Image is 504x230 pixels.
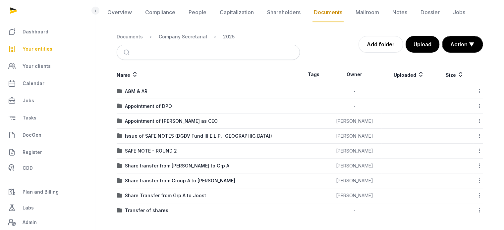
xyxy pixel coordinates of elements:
a: Jobs [5,93,90,109]
a: CDD [5,161,90,175]
button: Upload [406,36,439,53]
a: Mailroom [354,3,380,22]
a: Compliance [144,3,177,22]
span: Your entities [23,45,52,53]
nav: Tabs [106,3,493,22]
span: Tasks [23,114,36,122]
div: Documents [117,33,143,40]
div: Issue of SAFE NOTES (DGDV Fund III E.L.P. [GEOGRAPHIC_DATA]) [125,133,272,139]
a: Dossier [419,3,441,22]
a: People [187,3,208,22]
a: Register [5,144,90,160]
th: Tags [300,65,328,84]
div: 2025 [223,33,235,40]
div: Transfer of shares [125,207,168,214]
td: [PERSON_NAME] [328,114,381,129]
img: folder.svg [117,178,122,183]
div: Share transfer from [PERSON_NAME] to Grp A [125,162,229,169]
a: Shareholders [266,3,302,22]
th: Size [436,65,473,84]
a: DocGen [5,127,90,143]
td: [PERSON_NAME] [328,188,381,203]
span: Dashboard [23,28,48,36]
span: Plan and Billing [23,188,59,196]
td: - [328,203,381,218]
div: Appointment of DPO [125,103,172,110]
img: folder.svg [117,118,122,124]
th: Uploaded [381,65,436,84]
a: Your entities [5,41,90,57]
td: [PERSON_NAME] [328,144,381,159]
img: folder.svg [117,163,122,168]
img: folder.svg [117,104,122,109]
td: - [328,99,381,114]
td: [PERSON_NAME] [328,129,381,144]
button: Submit [120,45,135,60]
th: Name [117,65,300,84]
nav: Breadcrumb [117,29,300,45]
span: DocGen [23,131,41,139]
div: Share Transfer from Grp A to Joost [125,192,206,199]
td: [PERSON_NAME] [328,173,381,188]
span: Calendar [23,79,44,87]
span: CDD [23,164,33,172]
a: Your clients [5,58,90,74]
img: folder.svg [117,133,122,139]
img: folder.svg [117,208,122,213]
div: SAFE NOTE - ROUND 2 [125,148,177,154]
span: Jobs [23,97,34,105]
div: Company Secretarial [159,33,207,40]
a: Jobs [452,3,467,22]
a: Labs [5,200,90,216]
a: Admin [5,216,90,229]
a: Notes [391,3,409,22]
a: Plan and Billing [5,184,90,200]
a: Calendar [5,75,90,91]
th: Owner [328,65,381,84]
a: Documents [312,3,344,22]
a: Capitalization [218,3,255,22]
span: Register [23,148,42,156]
a: Dashboard [5,24,90,40]
div: Share transfer from Group A to [PERSON_NAME] [125,177,235,184]
div: AGM & AR [125,88,147,95]
button: Action ▼ [442,36,482,52]
td: [PERSON_NAME] [328,159,381,173]
img: folder.svg [117,193,122,198]
span: Admin [23,218,37,226]
img: folder.svg [117,89,122,94]
span: Your clients [23,62,51,70]
td: - [328,84,381,99]
a: Tasks [5,110,90,126]
a: Overview [106,3,133,22]
a: Add folder [359,36,403,53]
span: Labs [23,204,34,212]
img: folder.svg [117,148,122,154]
div: Appointment of [PERSON_NAME] as CEO [125,118,218,124]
